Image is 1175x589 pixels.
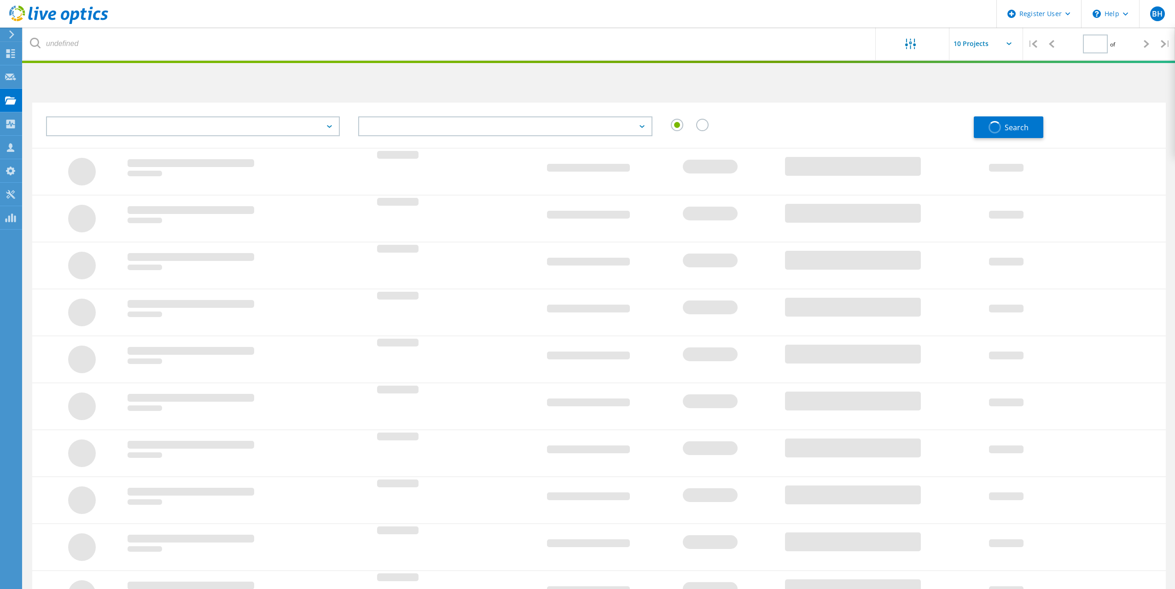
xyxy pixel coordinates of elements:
a: Live Optics Dashboard [9,19,108,26]
span: of [1110,40,1115,48]
span: BH [1152,10,1163,17]
div: | [1156,28,1175,60]
button: Search [974,116,1043,138]
svg: \n [1093,10,1101,18]
span: Search [1005,122,1029,133]
input: undefined [23,28,876,60]
div: | [1023,28,1042,60]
